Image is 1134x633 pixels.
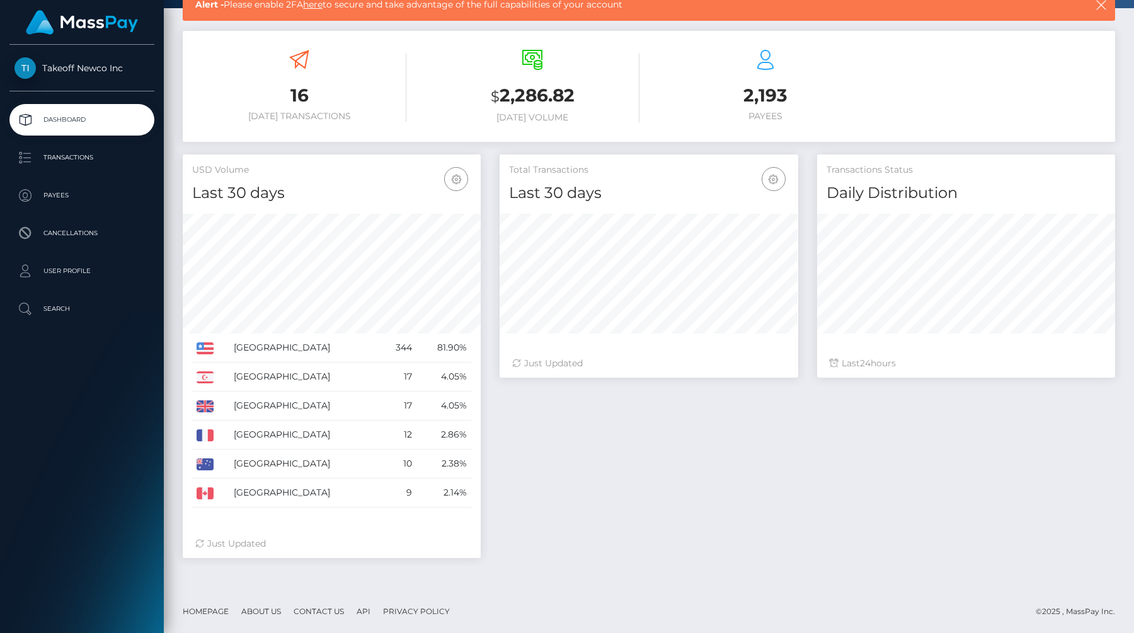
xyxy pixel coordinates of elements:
[229,334,381,363] td: [GEOGRAPHIC_DATA]
[1036,605,1125,618] div: © 2025 , MassPay Inc.
[860,357,871,369] span: 24
[380,392,416,421] td: 17
[416,363,472,392] td: 4.05%
[9,180,154,211] a: Payees
[197,429,214,441] img: FR.png
[229,363,381,392] td: [GEOGRAPHIC_DATA]
[830,357,1102,370] div: Last hours
[14,148,149,167] p: Transactions
[178,601,234,621] a: Homepage
[509,164,788,177] h5: Total Transactions
[425,83,639,109] h3: 2,286.82
[192,83,406,108] h3: 16
[14,299,149,318] p: Search
[192,164,471,177] h5: USD Volume
[378,601,455,621] a: Privacy Policy
[289,601,349,621] a: Contact Us
[352,601,375,621] a: API
[416,479,472,508] td: 2.14%
[512,357,785,370] div: Just Updated
[192,111,406,122] h6: [DATE] Transactions
[509,182,788,204] h4: Last 30 days
[236,601,286,621] a: About Us
[416,334,472,363] td: 81.90%
[26,10,138,35] img: MassPay Logo
[827,164,1106,177] h5: Transactions Status
[416,421,472,450] td: 2.86%
[14,110,149,129] p: Dashboard
[9,293,154,325] a: Search
[380,363,416,392] td: 17
[195,537,468,550] div: Just Updated
[9,62,154,74] span: Takeoff Newco Inc
[425,112,639,123] h6: [DATE] Volume
[197,400,214,412] img: GB.png
[229,421,381,450] td: [GEOGRAPHIC_DATA]
[9,255,154,287] a: User Profile
[9,142,154,173] a: Transactions
[380,421,416,450] td: 12
[658,111,873,122] h6: Payees
[192,182,471,204] h4: Last 30 days
[14,57,36,79] img: Takeoff Newco Inc
[380,479,416,508] td: 9
[380,450,416,479] td: 10
[229,450,381,479] td: [GEOGRAPHIC_DATA]
[416,450,472,479] td: 2.38%
[491,88,500,105] small: $
[416,392,472,421] td: 4.05%
[14,224,149,243] p: Cancellations
[9,104,154,136] a: Dashboard
[229,479,381,508] td: [GEOGRAPHIC_DATA]
[197,458,214,470] img: AU.png
[197,342,214,354] img: US.png
[14,262,149,281] p: User Profile
[827,182,1106,204] h4: Daily Distribution
[197,487,214,499] img: CA.png
[658,83,873,108] h3: 2,193
[9,218,154,249] a: Cancellations
[197,371,214,383] img: CY.png
[14,186,149,205] p: Payees
[229,392,381,421] td: [GEOGRAPHIC_DATA]
[380,334,416,363] td: 344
